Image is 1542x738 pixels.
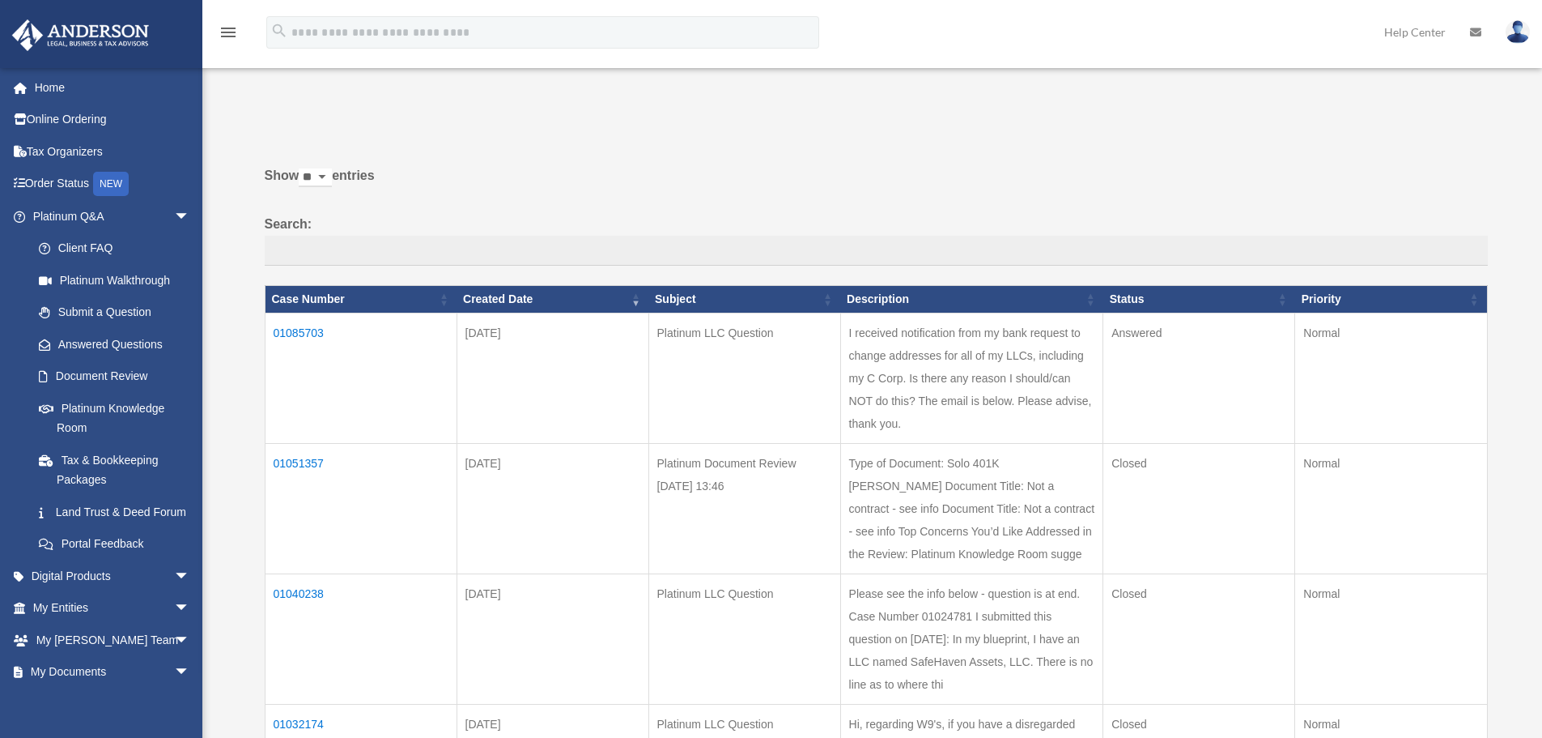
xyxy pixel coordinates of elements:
[270,22,288,40] i: search
[1103,286,1295,314] th: Status: activate to sort column ascending
[93,172,129,196] div: NEW
[219,28,238,42] a: menu
[265,164,1488,203] label: Show entries
[1295,313,1487,443] td: Normal
[648,313,840,443] td: Platinum LLC Question
[648,574,840,704] td: Platinum LLC Question
[265,213,1488,267] label: Search:
[299,169,332,187] select: Showentries
[265,574,457,704] td: 01040238
[23,232,206,265] a: Client FAQ
[1295,574,1487,704] td: Normal
[11,656,215,689] a: My Documentsarrow_drop_down
[23,392,206,444] a: Platinum Knowledge Room
[174,624,206,657] span: arrow_drop_down
[1103,313,1295,443] td: Answered
[265,286,457,314] th: Case Number: activate to sort column ascending
[648,286,840,314] th: Subject: activate to sort column ascending
[11,624,215,656] a: My [PERSON_NAME] Teamarrow_drop_down
[11,71,215,104] a: Home
[174,592,206,625] span: arrow_drop_down
[457,443,648,574] td: [DATE]
[648,443,840,574] td: Platinum Document Review [DATE] 13:46
[23,496,206,528] a: Land Trust & Deed Forum
[23,264,206,296] a: Platinum Walkthrough
[457,286,648,314] th: Created Date: activate to sort column ascending
[840,574,1103,704] td: Please see the info below - question is at end. Case Number 01024781 I submitted this question on...
[23,328,198,360] a: Answered Questions
[23,296,206,329] a: Submit a Question
[23,528,206,561] a: Portal Feedback
[1295,443,1487,574] td: Normal
[11,592,215,625] a: My Entitiesarrow_drop_down
[1506,20,1530,44] img: User Pic
[174,560,206,593] span: arrow_drop_down
[7,19,154,51] img: Anderson Advisors Platinum Portal
[11,135,215,168] a: Tax Organizers
[1103,574,1295,704] td: Closed
[23,360,206,393] a: Document Review
[11,104,215,136] a: Online Ordering
[23,444,206,496] a: Tax & Bookkeeping Packages
[11,200,206,232] a: Platinum Q&Aarrow_drop_down
[840,313,1103,443] td: I received notification from my bank request to change addresses for all of my LLCs, including my...
[1103,443,1295,574] td: Closed
[840,286,1103,314] th: Description: activate to sort column ascending
[840,443,1103,574] td: Type of Document: Solo 401K [PERSON_NAME] Document Title: Not a contract - see info Document Titl...
[265,313,457,443] td: 01085703
[265,236,1488,267] input: Search:
[174,656,206,689] span: arrow_drop_down
[11,560,215,592] a: Digital Productsarrow_drop_down
[457,574,648,704] td: [DATE]
[174,200,206,233] span: arrow_drop_down
[457,313,648,443] td: [DATE]
[219,23,238,42] i: menu
[11,168,215,201] a: Order StatusNEW
[1295,286,1487,314] th: Priority: activate to sort column ascending
[265,443,457,574] td: 01051357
